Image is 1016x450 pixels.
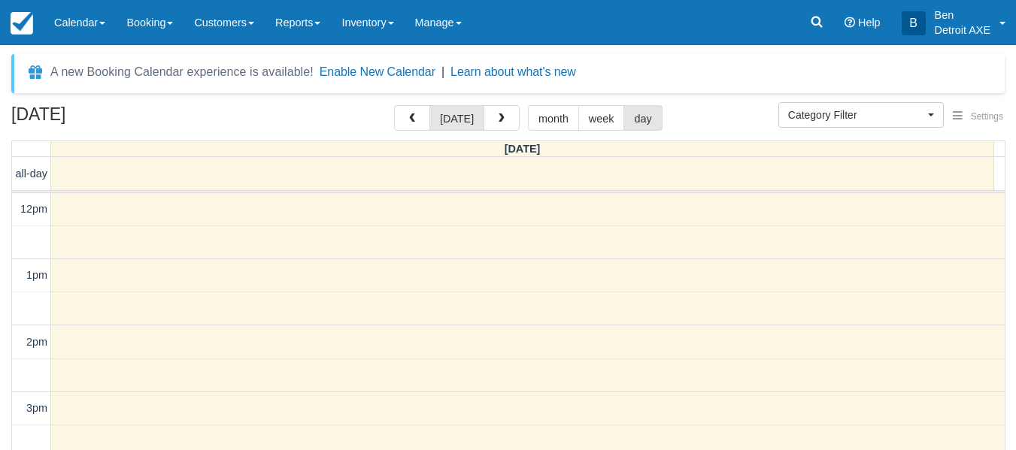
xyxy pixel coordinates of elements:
[935,23,990,38] p: Detroit AXE
[902,11,926,35] div: B
[26,336,47,348] span: 2pm
[441,65,444,78] span: |
[935,8,990,23] p: Ben
[320,65,435,80] button: Enable New Calendar
[623,105,662,131] button: day
[429,105,484,131] button: [DATE]
[971,111,1003,122] span: Settings
[11,12,33,35] img: checkfront-main-nav-mini-logo.png
[944,106,1012,128] button: Settings
[858,17,881,29] span: Help
[20,203,47,215] span: 12pm
[778,102,944,128] button: Category Filter
[450,65,576,78] a: Learn about what's new
[50,63,314,81] div: A new Booking Calendar experience is available!
[26,402,47,414] span: 3pm
[528,105,579,131] button: month
[845,17,855,28] i: Help
[16,168,47,180] span: all-day
[578,105,625,131] button: week
[505,143,541,155] span: [DATE]
[788,107,924,122] span: Category Filter
[26,269,47,281] span: 1pm
[11,105,202,133] h2: [DATE]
